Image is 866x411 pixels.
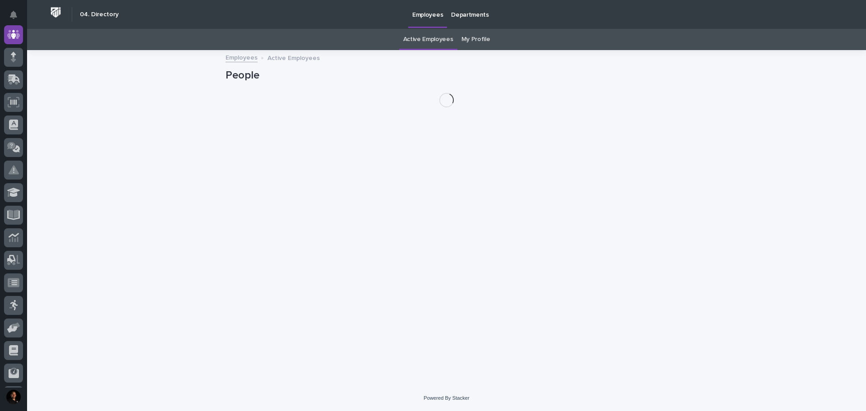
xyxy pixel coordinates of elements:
[47,4,64,21] img: Workspace Logo
[424,395,469,401] a: Powered By Stacker
[226,52,258,62] a: Employees
[226,69,668,82] h1: People
[4,5,23,24] button: Notifications
[80,11,119,18] h2: 04. Directory
[403,29,453,50] a: Active Employees
[461,29,490,50] a: My Profile
[4,388,23,406] button: users-avatar
[11,11,23,25] div: Notifications
[267,52,320,62] p: Active Employees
